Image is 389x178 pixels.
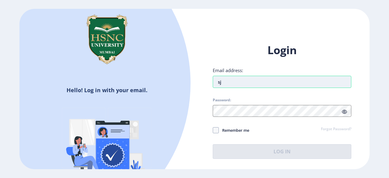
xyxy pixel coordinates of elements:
[213,76,351,88] input: Email address
[213,98,231,103] label: Password:
[219,127,249,134] span: Remember me
[213,43,351,58] h1: Login
[321,127,351,132] a: Forgot Password?
[213,67,243,73] label: Email address:
[213,144,351,159] button: Log In
[77,9,137,70] img: hsnc.png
